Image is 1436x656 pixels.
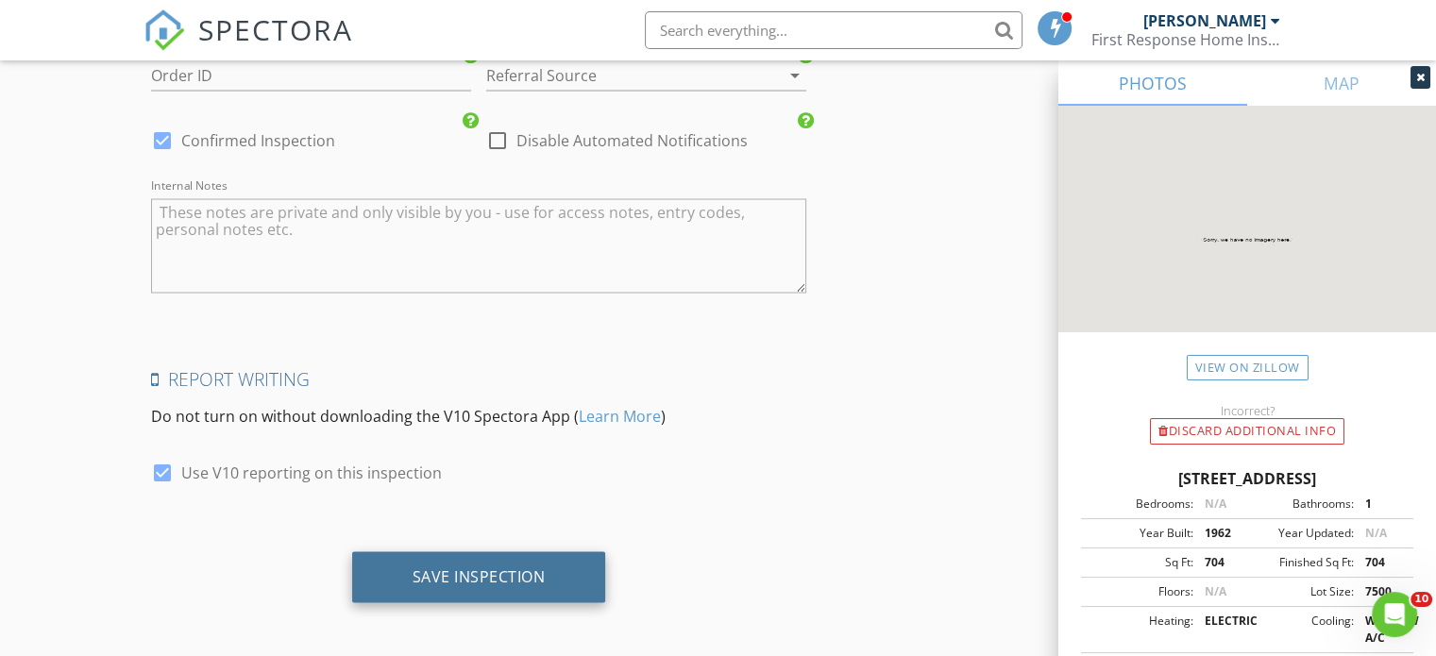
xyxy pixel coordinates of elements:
[1247,554,1354,571] div: Finished Sq Ft:
[1354,583,1408,600] div: 7500
[516,131,748,150] label: Disable Automated Notifications
[144,9,185,51] img: The Best Home Inspection Software - Spectora
[1087,613,1193,647] div: Heating:
[1193,554,1247,571] div: 704
[1365,525,1387,541] span: N/A
[1081,467,1413,490] div: [STREET_ADDRESS]
[151,199,806,294] textarea: Internal Notes
[1247,583,1354,600] div: Lot Size:
[784,64,806,87] i: arrow_drop_down
[1354,554,1408,571] div: 704
[1087,583,1193,600] div: Floors:
[413,567,546,586] div: Save Inspection
[151,367,806,392] h4: Report Writing
[198,9,353,49] span: SPECTORA
[1205,496,1226,512] span: N/A
[1193,525,1247,542] div: 1962
[1247,496,1354,513] div: Bathrooms:
[1087,525,1193,542] div: Year Built:
[1087,496,1193,513] div: Bedrooms:
[1091,30,1280,49] div: First Response Home Inspection of Tampa Bay LLC
[1354,496,1408,513] div: 1
[579,406,661,427] a: Learn More
[1372,592,1417,637] iframe: Intercom live chat
[1087,554,1193,571] div: Sq Ft:
[1205,583,1226,599] span: N/A
[1411,592,1432,607] span: 10
[1247,525,1354,542] div: Year Updated:
[645,11,1022,49] input: Search everything...
[1247,613,1354,647] div: Cooling:
[1058,106,1436,378] img: streetview
[151,405,806,428] p: Do not turn on without downloading the V10 Spectora App ( )
[144,25,353,65] a: SPECTORA
[181,131,335,150] label: Confirmed Inspection
[1058,403,1436,418] div: Incorrect?
[1150,418,1344,445] div: Discard Additional info
[1187,355,1309,380] a: View on Zillow
[1143,11,1266,30] div: [PERSON_NAME]
[1354,613,1408,647] div: WINDOW A/C
[1247,60,1436,106] a: MAP
[1193,613,1247,647] div: ELECTRIC
[181,463,442,482] label: Use V10 reporting on this inspection
[1058,60,1247,106] a: PHOTOS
